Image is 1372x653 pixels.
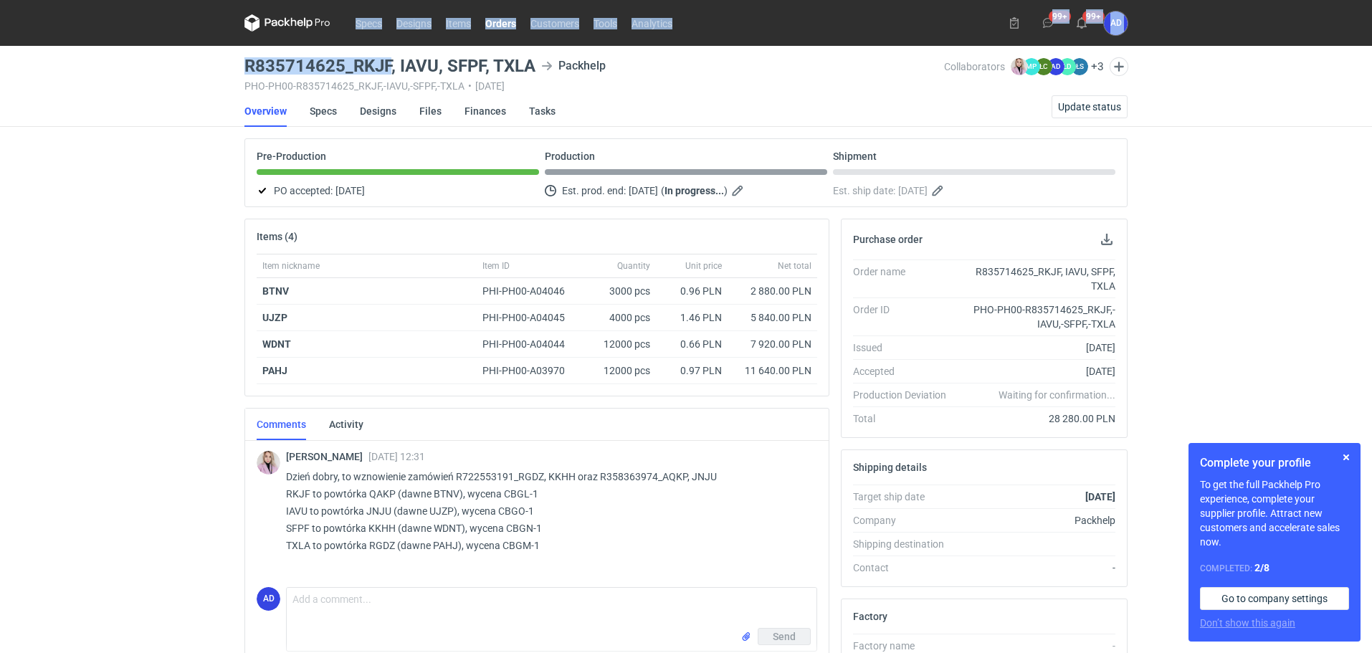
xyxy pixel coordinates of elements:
span: [DATE] [335,182,365,199]
strong: BTNV [262,285,289,297]
strong: [DATE] [1085,491,1115,502]
div: Completed: [1200,561,1349,576]
span: Item ID [482,260,510,272]
div: [DATE] [958,340,1115,355]
div: PHI-PH00-A03970 [482,363,578,378]
div: PHI-PH00-A04045 [482,310,578,325]
a: Specs [310,95,337,127]
a: Orders [478,14,523,32]
a: Overview [244,95,287,127]
div: Est. ship date: [833,182,1115,199]
a: Comments [257,409,306,440]
span: Update status [1058,102,1121,112]
div: Production Deviation [853,388,958,402]
div: PHO-PH00-R835714625_RKJF,-IAVU,-SFPF,-TXLA [958,302,1115,331]
div: 0.97 PLN [662,363,722,378]
figcaption: MP [1023,58,1040,75]
a: Designs [360,95,396,127]
figcaption: ŁC [1035,58,1052,75]
a: Tools [586,14,624,32]
div: Anita Dolczewska [1104,11,1128,35]
a: Tasks [529,95,556,127]
div: - [958,561,1115,575]
figcaption: ŁS [1071,58,1088,75]
strong: 2 / 8 [1254,562,1269,573]
div: - [958,639,1115,653]
div: 0.96 PLN [662,284,722,298]
span: Collaborators [944,61,1005,72]
p: Production [545,151,595,162]
div: Factory name [853,639,958,653]
button: Download PO [1098,231,1115,248]
a: Activity [329,409,363,440]
button: AD [1104,11,1128,35]
img: Klaudia Wiśniewska [257,451,280,475]
span: Net total [778,260,811,272]
span: [DATE] 12:31 [368,451,425,462]
div: 5 840.00 PLN [733,310,811,325]
span: [PERSON_NAME] [286,451,368,462]
div: Total [853,411,958,426]
strong: WDNT [262,338,291,350]
em: ) [724,185,728,196]
strong: UJZP [262,312,287,323]
div: Order ID [853,302,958,331]
div: Packhelp [958,513,1115,528]
h2: Shipping details [853,462,927,473]
span: Unit price [685,260,722,272]
a: Specs [348,14,389,32]
h1: Complete your profile [1200,454,1349,472]
p: Shipment [833,151,877,162]
p: To get the full Packhelp Pro experience, complete your supplier profile. Attract new customers an... [1200,477,1349,549]
div: PHI-PH00-A04044 [482,337,578,351]
div: 0.66 PLN [662,337,722,351]
h3: R835714625_RKJF, IAVU, SFPF, TXLA [244,57,535,75]
div: 7 920.00 PLN [733,337,811,351]
div: 12000 pcs [584,331,656,358]
div: PO accepted: [257,182,539,199]
em: Waiting for confirmation... [999,388,1115,402]
div: 12000 pcs [584,358,656,384]
button: Edit estimated production end date [730,182,748,199]
div: Packhelp [541,57,606,75]
div: 4000 pcs [584,305,656,331]
p: Dzień dobry, to wznowienie zamówień R722553191_RGDZ, KKHH oraz R358363974_AQKP, JNJU RKJF to powt... [286,468,806,554]
h2: Purchase order [853,234,923,245]
a: Go to company settings [1200,587,1349,610]
div: Est. prod. end: [545,182,827,199]
div: Target ship date [853,490,958,504]
button: Send [758,628,811,645]
div: [DATE] [958,364,1115,378]
div: Shipping destination [853,537,958,551]
div: Order name [853,264,958,293]
div: Company [853,513,958,528]
p: Pre-Production [257,151,326,162]
span: Item nickname [262,260,320,272]
h2: Items (4) [257,231,297,242]
button: 99+ [1070,11,1093,34]
strong: PAHJ [262,365,287,376]
svg: Packhelp Pro [244,14,330,32]
div: Contact [853,561,958,575]
button: Skip for now [1338,449,1355,466]
div: 1.46 PLN [662,310,722,325]
em: ( [661,185,664,196]
figcaption: AD [257,587,280,611]
div: Accepted [853,364,958,378]
a: Customers [523,14,586,32]
button: Don’t show this again [1200,616,1295,630]
button: 99+ [1037,11,1059,34]
span: [DATE] [629,182,658,199]
span: Send [773,631,796,642]
a: Finances [465,95,506,127]
strong: In progress... [664,185,724,196]
span: Quantity [617,260,650,272]
button: +3 [1091,60,1104,73]
figcaption: ŁD [1059,58,1076,75]
img: Klaudia Wiśniewska [1011,58,1028,75]
div: 28 280.00 PLN [958,411,1115,426]
div: Issued [853,340,958,355]
div: PHO-PH00-R835714625_RKJF,-IAVU,-SFPF,-TXLA [DATE] [244,80,944,92]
